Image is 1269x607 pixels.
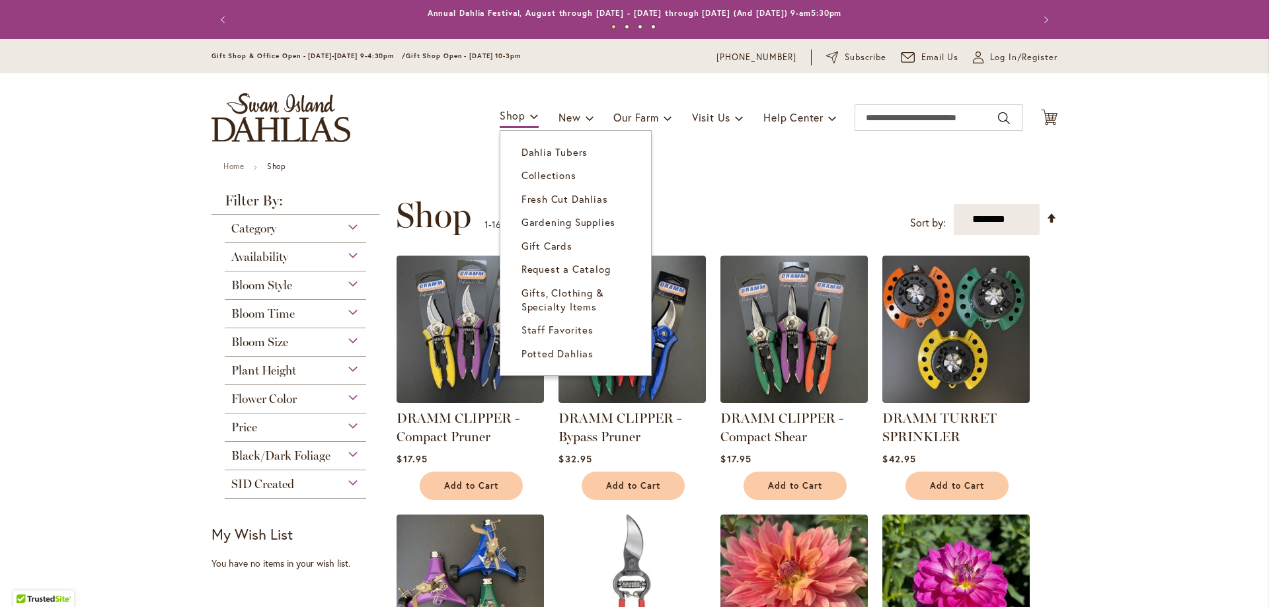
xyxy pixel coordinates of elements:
span: Our Farm [613,110,658,124]
button: Add to Cart [420,472,523,500]
div: You have no items in your wish list. [211,557,388,570]
span: Add to Cart [768,480,822,491]
span: Help Center [763,110,824,124]
a: DRAMM CLIPPER - Bypass Pruner [558,410,681,445]
span: Potted Dahlias [521,347,594,360]
span: Gift Shop & Office Open - [DATE]-[DATE] 9-4:30pm / [211,52,406,60]
span: Add to Cart [444,480,498,491]
strong: Filter By: [211,194,379,215]
a: Gift Cards [500,234,651,258]
img: DRAMM TURRET SPRINKLER [882,256,1030,403]
span: $17.95 [720,452,751,465]
button: 4 of 4 [651,24,656,29]
span: Gift Shop Open - [DATE] 10-3pm [406,52,521,60]
span: Collections [521,168,576,182]
button: Next [1031,7,1057,33]
span: Dahlia Tubers [521,145,588,159]
span: 1 [484,218,488,231]
strong: My Wish List [211,524,293,544]
span: $32.95 [558,452,592,465]
button: 1 of 4 [611,24,616,29]
span: New [558,110,580,124]
a: [PHONE_NUMBER] [716,51,796,64]
span: Bloom Style [231,278,292,293]
span: Bloom Size [231,335,288,349]
a: Log In/Register [973,51,1057,64]
img: DRAMM CLIPPER - Compact Pruner [397,256,544,403]
strong: Shop [267,161,286,171]
span: SID Created [231,477,294,491]
span: Price [231,420,257,435]
button: 3 of 4 [638,24,642,29]
button: Previous [211,7,238,33]
a: Email Us [901,51,959,64]
span: $17.95 [397,452,427,465]
span: Fresh Cut Dahlias [521,192,608,205]
a: DRAMM TURRET SPRINKLER [882,393,1030,406]
span: Flower Color [231,392,297,406]
button: Add to Cart [905,472,1009,500]
a: DRAMM CLIPPER - Compact Pruner [397,393,544,406]
span: Subscribe [845,51,886,64]
span: Gifts, Clothing & Specialty Items [521,286,604,313]
span: Add to Cart [606,480,660,491]
span: Gardening Supplies [521,215,615,229]
label: Sort by: [910,211,946,235]
span: Request a Catalog [521,262,611,275]
a: DRAMM CLIPPER - Compact Pruner [397,410,519,445]
span: Plant Height [231,363,296,378]
span: Visit Us [692,110,730,124]
span: Add to Cart [930,480,984,491]
a: DRAMM CLIPPER - Compact Shear [720,393,868,406]
span: Availability [231,250,288,264]
span: Category [231,221,276,236]
span: Black/Dark Foliage [231,448,330,463]
a: Subscribe [826,51,886,64]
span: Email Us [921,51,959,64]
button: 2 of 4 [625,24,629,29]
span: Staff Favorites [521,323,594,336]
span: Shop [500,108,525,122]
span: Shop [396,196,471,235]
a: DRAMM TURRET SPRINKLER [882,410,997,445]
button: Add to Cart [744,472,847,500]
a: DRAMM CLIPPER - Bypass Pruner [558,393,706,406]
a: store logo [211,93,350,142]
a: DRAMM CLIPPER - Compact Shear [720,410,843,445]
img: DRAMM CLIPPER - Compact Shear [720,256,868,403]
span: 16 [492,218,501,231]
a: Home [223,161,244,171]
span: Log In/Register [990,51,1057,64]
span: Bloom Time [231,306,295,321]
button: Add to Cart [582,472,685,500]
p: - of products [484,214,561,235]
a: Annual Dahlia Festival, August through [DATE] - [DATE] through [DATE] (And [DATE]) 9-am5:30pm [428,8,842,18]
span: $42.95 [882,452,915,465]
